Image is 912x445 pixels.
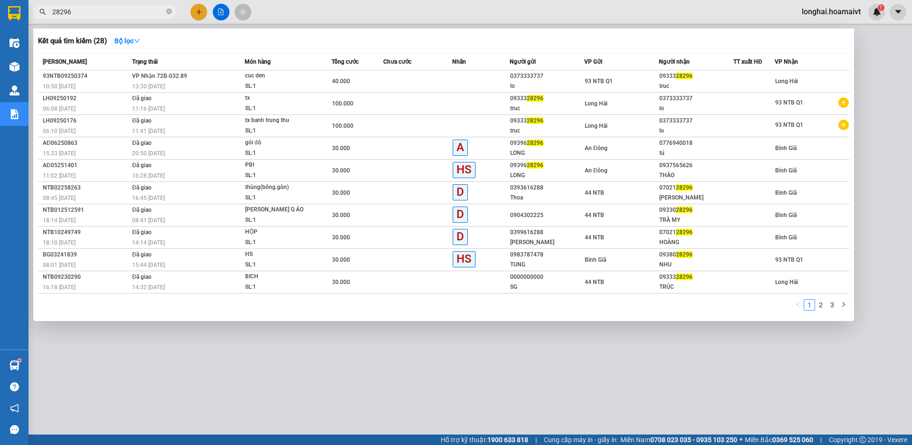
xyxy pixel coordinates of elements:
span: A [453,140,468,155]
span: 30.000 [332,145,350,151]
span: left [795,302,801,307]
div: 09396 [510,138,584,148]
div: 09396 [510,161,584,170]
span: 44 NTB [585,212,604,218]
span: [PERSON_NAME] [43,58,87,65]
div: LH09250192 [43,94,129,104]
span: 16:45 [DATE] [132,195,165,201]
span: 06:08 [DATE] [43,105,76,112]
span: Bình Giã [775,167,797,174]
div: [PERSON_NAME] Q ÁO [245,205,316,215]
span: 30.000 [332,212,350,218]
span: VP Nhận [775,58,798,65]
div: NTB012512591 [43,205,129,215]
span: 11:02 [DATE] [43,172,76,179]
span: 13:30 [DATE] [132,83,165,90]
span: close-circle [166,8,172,17]
span: 44 NTB [585,279,604,285]
button: Bộ lọcdown [107,33,148,48]
span: 100.000 [332,123,353,129]
span: Chưa cước [383,58,411,65]
span: Người gửi [510,58,536,65]
span: Đã giao [132,117,152,124]
span: plus-circle [838,97,849,108]
div: 0776940018 [659,138,733,148]
div: 0373333737 [659,116,733,126]
div: SL: 1 [245,148,316,159]
div: 93NTB09250374 [43,71,129,81]
div: NTB02258263 [43,183,129,193]
span: Long Hải [775,279,798,285]
div: TRÀ MY [659,215,733,225]
span: Đã giao [132,95,152,102]
span: An Đông [585,145,608,151]
span: 08:01 [DATE] [43,262,76,268]
span: 28296 [527,140,543,146]
div: TUNG [510,260,584,270]
div: 0373333737 [510,71,584,81]
div: BICH [245,272,316,282]
a: 2 [816,300,826,310]
div: 09333 [510,116,584,126]
span: Đã giao [132,207,152,213]
span: Long Hải [585,123,608,129]
span: 93 NTB Q1 [775,256,803,263]
div: LONG [510,148,584,158]
div: PBI [245,160,316,170]
span: An Đông [585,167,608,174]
div: 07021 [659,183,733,193]
li: Previous Page [792,299,804,311]
div: NTB09230290 [43,272,129,282]
span: D [453,184,468,200]
span: 28296 [676,229,693,236]
span: 44 NTB [585,234,604,241]
span: Tổng cước [332,58,359,65]
div: 09333 [659,71,733,81]
span: Nhãn [452,58,466,65]
div: SL: 1 [245,282,316,293]
span: VP Nhận 72B-032.89 [132,73,187,79]
span: 10:50 [DATE] [43,83,76,90]
div: SL: 1 [245,260,316,270]
span: Đã giao [132,184,152,191]
span: Bình Giã [775,212,797,218]
div: 0393616288 [510,183,584,193]
h3: Kết quả tìm kiếm ( 28 ) [38,36,107,46]
span: 44 NTB [585,189,604,196]
div: SL: 1 [245,237,316,248]
div: Thoa [510,193,584,203]
div: 09380 [659,250,733,260]
div: SL: 1 [245,104,316,114]
div: truc [510,126,584,136]
div: LH09250176 [43,116,129,126]
div: gói đỏ [245,138,316,148]
span: Bình Giã [775,189,797,196]
span: 28296 [527,162,543,169]
div: cuc den [245,71,316,81]
div: 09330 [659,205,733,215]
img: warehouse-icon [9,360,19,370]
div: tx [245,93,316,104]
div: truc [510,104,584,114]
span: 18:10 [DATE] [43,239,76,246]
span: right [841,302,846,307]
span: Bình Giã [775,234,797,241]
span: 30.000 [332,234,350,241]
div: 0904302225 [510,210,584,220]
img: warehouse-icon [9,38,19,48]
span: 06:10 [DATE] [43,128,76,134]
div: lo [659,104,733,114]
span: 93 NTB Q1 [775,99,803,106]
span: plus-circle [838,120,849,130]
span: Long Hải [775,78,798,85]
span: VP Gửi [584,58,602,65]
span: 11:16 [DATE] [132,105,165,112]
div: SL: 1 [245,81,316,92]
div: 0000000000 [510,272,584,282]
span: HS [453,162,475,178]
div: 0399616288 [510,227,584,237]
span: question-circle [10,382,19,391]
div: HS [245,249,316,260]
sup: 1 [18,359,21,362]
div: SL: 1 [245,126,316,136]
